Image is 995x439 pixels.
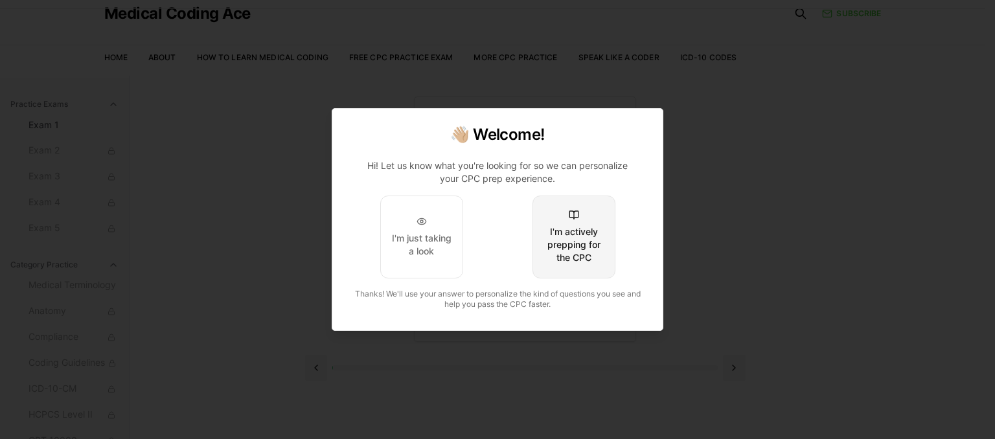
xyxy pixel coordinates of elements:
button: I'm just taking a look [380,196,463,278]
div: I'm actively prepping for the CPC [543,225,604,264]
h2: 👋🏼 Welcome! [348,124,647,145]
button: I'm actively prepping for the CPC [532,196,615,278]
p: Hi! Let us know what you're looking for so we can personalize your CPC prep experience. [358,159,637,185]
span: Thanks! We'll use your answer to personalize the kind of questions you see and help you pass the ... [355,289,641,309]
div: I'm just taking a look [391,232,452,258]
